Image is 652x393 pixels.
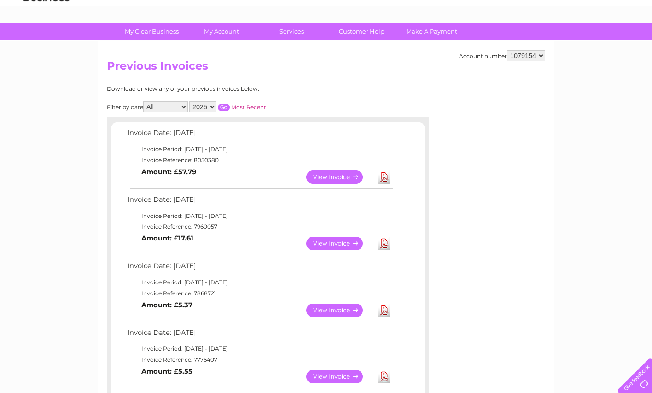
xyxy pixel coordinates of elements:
td: Invoice Date: [DATE] [125,260,395,277]
b: Amount: £57.79 [141,168,196,176]
a: My Clear Business [114,23,190,40]
a: Telecoms [539,39,566,46]
a: My Account [184,23,260,40]
div: Filter by date [107,101,349,112]
a: View [306,237,374,250]
a: Download [378,370,390,383]
td: Invoice Period: [DATE] - [DATE] [125,343,395,354]
a: Download [378,237,390,250]
td: Invoice Period: [DATE] - [DATE] [125,211,395,222]
td: Invoice Reference: 7776407 [125,354,395,365]
div: Download or view any of your previous invoices below. [107,86,349,92]
a: Log out [622,39,643,46]
td: Invoice Date: [DATE] [125,327,395,344]
a: 0333 014 3131 [478,5,542,16]
b: Amount: £5.37 [141,301,192,309]
a: Blog [572,39,585,46]
td: Invoice Reference: 7868721 [125,288,395,299]
a: View [306,370,374,383]
td: Invoice Date: [DATE] [125,194,395,211]
div: Clear Business is a trading name of Verastar Limited (registered in [GEOGRAPHIC_DATA] No. 3667643... [109,5,544,45]
a: Contact [591,39,613,46]
a: Most Recent [231,104,266,111]
h2: Previous Invoices [107,59,545,77]
a: Customer Help [324,23,400,40]
a: Make A Payment [394,23,470,40]
a: Water [490,39,507,46]
a: Energy [513,39,533,46]
td: Invoice Reference: 8050380 [125,155,395,166]
td: Invoice Date: [DATE] [125,127,395,144]
b: Amount: £5.55 [141,367,192,375]
td: Invoice Reference: 7960057 [125,221,395,232]
a: View [306,170,374,184]
a: View [306,304,374,317]
td: Invoice Period: [DATE] - [DATE] [125,277,395,288]
a: Services [254,23,330,40]
a: Download [378,304,390,317]
img: logo.png [23,24,70,52]
a: Download [378,170,390,184]
b: Amount: £17.61 [141,234,193,242]
div: Account number [459,50,545,61]
td: Invoice Period: [DATE] - [DATE] [125,144,395,155]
